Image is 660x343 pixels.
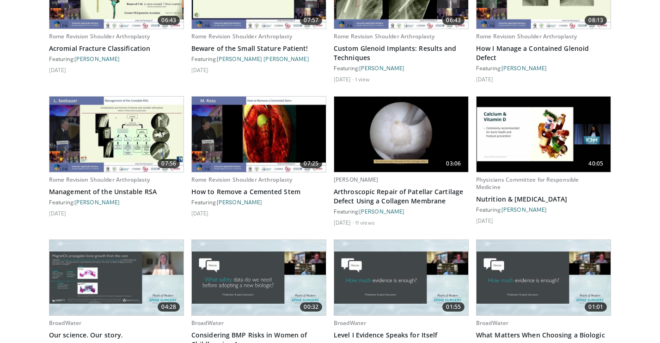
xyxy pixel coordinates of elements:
a: Arthroscopic Repair of Patellar Cartilage Defect Using a Collagen Membrane [334,187,469,206]
a: 00:32 [192,240,326,315]
div: Featuring: [334,64,469,72]
a: 40:05 [477,97,611,172]
a: BroadWater [334,319,366,327]
div: Featuring: [334,208,469,215]
img: 8b19977c-af60-4996-bcef-7eafb525826d.620x360_q85_upscale.jpg [49,240,183,315]
div: Featuring: [49,55,184,62]
span: 07:57 [300,16,322,25]
img: 746cac5a-c061-4f1f-99c8-eac81cb2fc14.620x360_q85_upscale.jpg [477,240,611,315]
a: Nutrition & [MEDICAL_DATA] [476,195,611,204]
a: 07:25 [192,97,326,172]
a: [PERSON_NAME] [74,55,120,62]
span: 04:28 [158,302,180,312]
a: [PERSON_NAME] [359,208,404,214]
li: [DATE] [191,209,209,217]
a: Management of the Unstable RSA [49,187,184,196]
a: Custom Glenoid Implants: Results and Techniques [334,44,469,62]
img: a052ce7c-e87d-4a40-a736-eb065668e60d.620x360_q85_upscale.jpg [477,97,611,172]
a: 07:56 [49,97,183,172]
a: Rome Revision Shoulder Arthroplasty [476,32,577,40]
a: Beware of the Small Stature Patient! [191,44,326,53]
span: 08:13 [585,16,607,25]
span: 40:05 [585,159,607,168]
span: 01:01 [585,302,607,312]
span: 06:43 [158,16,180,25]
li: [DATE] [49,209,67,217]
a: [PERSON_NAME] [501,65,547,71]
a: Level I Evidence Speaks for Itself [334,331,469,340]
li: [DATE] [334,219,354,226]
a: [PERSON_NAME] [334,176,379,184]
img: fe8b77a8-caa9-4004-a603-bb84b2bbb554.620x360_q85_upscale.jpg [334,240,468,315]
a: Rome Revision Shoulder Arthroplasty [334,32,434,40]
div: Featuring: [476,206,611,213]
a: BroadWater [49,319,81,327]
li: 11 views [355,219,375,226]
li: [DATE] [49,66,67,73]
a: [PERSON_NAME] [74,199,120,205]
a: Rome Revision Shoulder Arthroplasty [49,176,150,184]
a: [PERSON_NAME] [PERSON_NAME] [217,55,309,62]
span: 00:32 [300,302,322,312]
li: 1 view [355,75,370,83]
img: f650c521-ce23-421b-92de-5cad8312c66d.620x360_q85_upscale.jpg [334,97,468,172]
a: 01:01 [477,240,611,315]
a: What Matters When Choosing a Biologic [476,331,611,340]
a: [PERSON_NAME] [217,199,262,205]
a: Our science. Our story. [49,331,184,340]
a: How I Manage a Contained Glenoid Defect [476,44,611,62]
div: Featuring: [476,64,611,72]
span: 01:55 [442,302,464,312]
a: Acromial Fracture Classification [49,44,184,53]
span: 07:25 [300,159,322,168]
a: Rome Revision Shoulder Arthroplasty [191,176,292,184]
div: Featuring: [191,198,326,206]
li: [DATE] [476,217,494,224]
img: 24cf1a31-5308-4443-aec1-a29a7947f934.620x360_q85_upscale.jpg [192,240,326,315]
a: BroadWater [191,319,224,327]
img: 29993708-0b08-4dd4-944f-fce6f1ec679e.620x360_q85_upscale.jpg [192,97,326,172]
li: [DATE] [334,75,354,83]
a: Rome Revision Shoulder Arthroplasty [49,32,150,40]
li: [DATE] [476,75,494,83]
a: How to Remove a Cemented Stem [191,187,326,196]
li: [DATE] [191,66,209,73]
a: [PERSON_NAME] [359,65,404,71]
a: 03:06 [334,97,468,172]
span: 07:56 [158,159,180,168]
a: BroadWater [476,319,508,327]
a: Physicians Committee for Responsible Medicine [476,176,579,191]
a: 01:55 [334,240,468,315]
span: 03:06 [442,159,464,168]
div: Featuring: [191,55,326,62]
a: [PERSON_NAME] [501,206,547,213]
a: 04:28 [49,240,183,315]
img: 45161624-f7c2-4dba-8bf2-0a43dbec7712.620x360_q85_upscale.jpg [49,97,183,172]
span: 06:43 [442,16,464,25]
div: Featuring: [49,198,184,206]
a: Rome Revision Shoulder Arthroplasty [191,32,292,40]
